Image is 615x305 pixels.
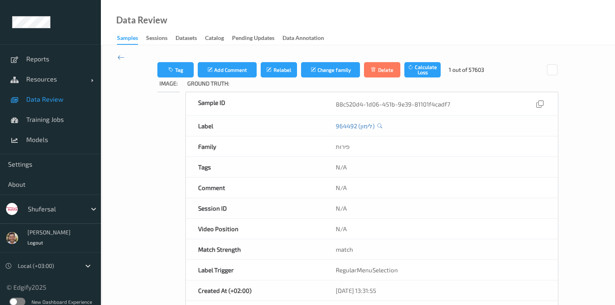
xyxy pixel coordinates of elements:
[282,34,324,44] div: Data Annotation
[232,34,274,44] div: Pending Updates
[186,198,324,218] div: Session ID
[324,239,557,259] div: match
[186,280,324,301] div: Created At (+02:00)
[324,198,557,218] div: N/A
[336,98,545,109] div: 88c520d4-1d06-451b-9e39-81101f4cadf7
[364,62,400,77] button: Delete
[176,33,205,44] a: Datasets
[186,116,324,136] div: Label
[198,62,257,77] button: Add Comment
[117,34,138,45] div: Samples
[185,77,558,92] label: Ground Truth :
[324,178,557,198] div: N/A
[186,260,324,280] div: Label Trigger
[232,33,282,44] a: Pending Updates
[261,62,297,77] button: Relabel
[205,33,232,44] a: Catalog
[146,33,176,44] a: Sessions
[157,77,180,92] label: Image:
[186,219,324,239] div: Video Position
[116,16,167,24] div: Data Review
[324,157,557,177] div: N/A
[324,219,557,239] div: N/A
[117,33,146,45] a: Samples
[186,136,324,157] div: Family
[282,33,332,44] a: Data Annotation
[404,62,441,77] button: Calculate Loss
[449,66,484,74] div: 1 out of 57603
[146,34,167,44] div: Sessions
[205,34,224,44] div: Catalog
[186,239,324,259] div: Match Strength
[186,178,324,198] div: Comment
[186,92,324,115] div: Sample ID
[301,62,360,77] button: Change family
[157,62,194,77] button: Tag
[176,34,197,44] div: Datasets
[336,122,374,130] a: 964492 (לימון)
[324,260,557,280] div: RegularMenuSelection
[324,280,557,301] div: [DATE] 13:31:55
[336,142,545,150] div: פירות
[186,157,324,177] div: Tags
